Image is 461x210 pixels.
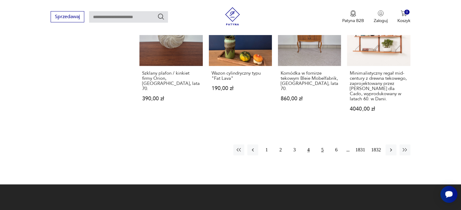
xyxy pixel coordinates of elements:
[370,144,382,155] button: 1832
[212,86,269,91] p: 190,00 zł
[281,71,338,91] h3: Komódka w fornirze tekowym Bleie Mobelfabrik, [GEOGRAPHIC_DATA], lata 70.
[209,3,272,123] a: Wazon cylindryczny typu "Fat Lava"Wazon cylindryczny typu "Fat Lava"190,00 zł
[275,144,286,155] button: 2
[278,3,341,123] a: Komódka w fornirze tekowym Bleie Mobelfabrik, Norwegia, lata 70.Komódka w fornirze tekowym Bleie ...
[342,10,364,24] a: Ikona medaluPatyna B2B
[374,10,388,24] button: Zaloguj
[378,10,384,16] img: Ikonka użytkownika
[331,144,342,155] button: 6
[397,10,410,24] button: 0Koszyk
[342,10,364,24] button: Patyna B2B
[261,144,272,155] button: 1
[51,11,84,22] button: Sprzedawaj
[404,10,409,15] div: 0
[440,186,457,203] iframe: Smartsupp widget button
[342,18,364,24] p: Patyna B2B
[157,13,165,20] button: Szukaj
[281,96,338,101] p: 860,00 zł
[142,96,200,101] p: 390,00 zł
[354,144,367,155] button: 1831
[347,3,410,123] a: KlasykMinimalistyczny regał mid-century z drewna tekowego, zaprojektowany przez Poula Cadoviusa d...
[401,10,407,16] img: Ikona koszyka
[350,10,356,17] img: Ikona medalu
[374,18,388,24] p: Zaloguj
[350,106,407,111] p: 4040,00 zł
[142,71,200,91] h3: Szklany plafon / kinkiet firmy Orion, [GEOGRAPHIC_DATA], lata 70.
[317,144,328,155] button: 5
[289,144,300,155] button: 3
[212,71,269,81] h3: Wazon cylindryczny typu "Fat Lava"
[397,18,410,24] p: Koszyk
[303,144,314,155] button: 4
[51,15,84,19] a: Sprzedawaj
[350,71,407,102] h3: Minimalistyczny regał mid-century z drewna tekowego, zaprojektowany przez [PERSON_NAME] dla Cado,...
[139,3,202,123] a: Szklany plafon / kinkiet firmy Orion, Niemcy, lata 70.Szklany plafon / kinkiet firmy Orion, [GEOG...
[223,7,242,25] img: Patyna - sklep z meblami i dekoracjami vintage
